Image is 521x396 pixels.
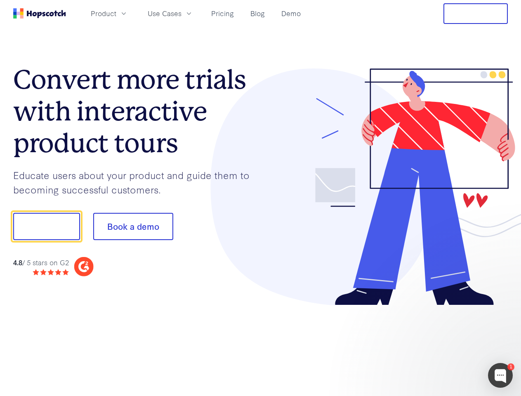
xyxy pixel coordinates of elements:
strong: 4.8 [13,257,22,267]
a: Pricing [208,7,237,20]
a: Demo [278,7,304,20]
a: Blog [247,7,268,20]
p: Educate users about your product and guide them to becoming successful customers. [13,168,261,196]
button: Free Trial [443,3,508,24]
button: Product [86,7,133,20]
button: Use Cases [143,7,198,20]
span: Use Cases [148,8,182,19]
button: Show me! [13,213,80,240]
button: Book a demo [93,213,173,240]
div: 1 [507,363,514,370]
span: Product [91,8,116,19]
div: / 5 stars on G2 [13,257,69,268]
a: Home [13,8,66,19]
h1: Convert more trials with interactive product tours [13,64,261,159]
